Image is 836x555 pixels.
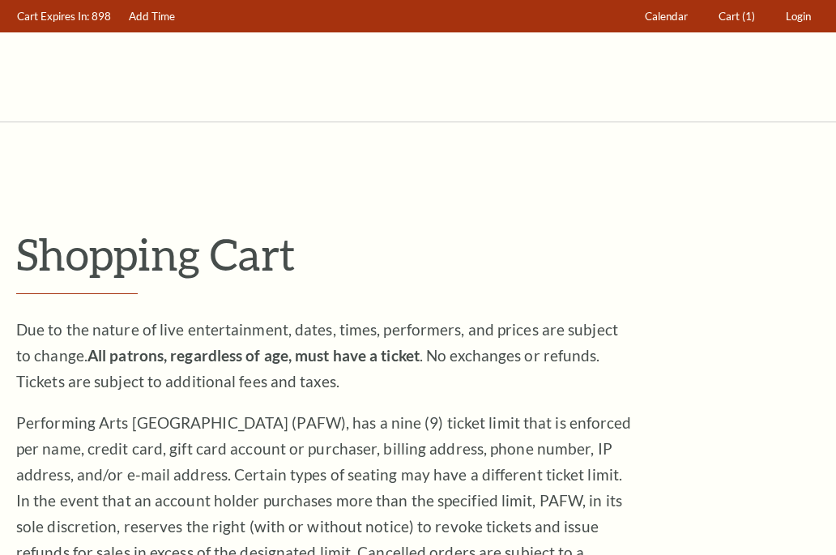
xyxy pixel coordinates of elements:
[786,10,811,23] span: Login
[638,1,696,32] a: Calendar
[742,10,755,23] span: (1)
[719,10,740,23] span: Cart
[16,320,618,391] span: Due to the nature of live entertainment, dates, times, performers, and prices are subject to chan...
[778,1,819,32] a: Login
[16,228,820,280] p: Shopping Cart
[122,1,183,32] a: Add Time
[17,10,89,23] span: Cart Expires In:
[711,1,763,32] a: Cart (1)
[87,346,420,365] strong: All patrons, regardless of age, must have a ticket
[645,10,688,23] span: Calendar
[92,10,111,23] span: 898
